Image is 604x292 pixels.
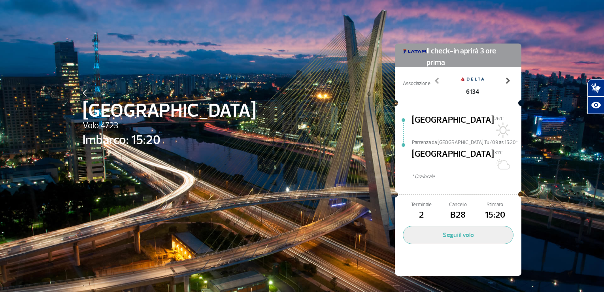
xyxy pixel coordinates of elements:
[403,209,440,222] span: 2
[440,209,476,222] span: B28
[83,97,256,125] span: [GEOGRAPHIC_DATA]
[587,97,604,114] button: Apri le risorse di assistenza.
[412,139,521,144] span: Partenza da [GEOGRAPHIC_DATA] Tu/09 às 15:20*
[412,114,494,139] span: [GEOGRAPHIC_DATA]
[83,131,256,150] span: Imbarco: 15:20
[477,209,513,222] span: 15:20
[403,226,513,244] button: Segui il volo
[412,148,494,173] span: [GEOGRAPHIC_DATA]
[403,201,440,209] span: Terminale
[461,87,484,97] span: 6134
[587,79,604,97] button: Traduttore aperto della lingua dei segni.
[494,150,503,156] span: 31°C
[412,173,521,180] span: * Ora locale
[494,122,510,138] img: Sol
[427,44,513,68] span: Il check-in aprirà 3 ore prima
[587,79,604,114] div: Plugin per l'accessibilità Hand Talk.
[477,201,513,209] span: Stimato
[494,156,510,172] img: Sol com muitas nuvens
[83,119,256,133] span: Volo 4723
[440,201,476,209] span: Cancello
[494,116,504,122] span: 26°C
[403,80,431,87] span: Associazione:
